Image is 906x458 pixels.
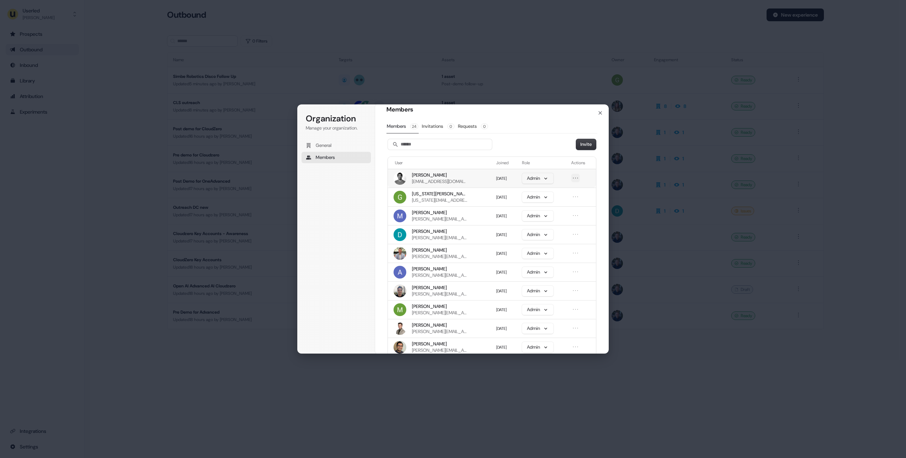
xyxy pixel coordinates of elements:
span: [PERSON_NAME][EMAIL_ADDRESS][DOMAIN_NAME] [412,253,468,260]
span: [DATE] [496,176,507,181]
button: Open menu [571,249,580,257]
span: [US_STATE][EMAIL_ADDRESS][DOMAIN_NAME] [412,197,468,204]
th: Joined [493,157,519,169]
span: [PERSON_NAME][EMAIL_ADDRESS][DOMAIN_NAME] [412,310,468,316]
span: [PERSON_NAME][EMAIL_ADDRESS][DOMAIN_NAME] [412,328,468,335]
img: Joe McAuliffe [394,322,406,335]
button: Open menu [571,324,580,332]
button: General [302,140,371,151]
span: [DATE] [496,195,507,200]
img: Aaron Carpenter [394,266,406,279]
button: Open menu [571,211,580,220]
span: 0 [481,124,488,129]
span: [PERSON_NAME][EMAIL_ADDRESS][DOMAIN_NAME] [412,347,468,354]
button: Requests [458,120,488,133]
img: David Cruickshank [394,228,406,241]
button: Members [302,152,371,163]
span: [DATE] [496,232,507,237]
input: Search [388,139,492,150]
span: [PERSON_NAME][EMAIL_ADDRESS][DOMAIN_NAME] [412,216,468,222]
span: 0 [447,124,454,129]
button: Admin [522,342,554,353]
th: Role [519,157,568,169]
img: Oliver Grogan [394,247,406,260]
button: Open menu [571,286,580,295]
span: [PERSON_NAME] [412,285,447,291]
span: [EMAIL_ADDRESS][DOMAIN_NAME] [412,178,468,185]
button: Admin [522,192,554,202]
button: Open menu [571,230,580,239]
span: Members [316,154,335,161]
button: Open menu [571,343,580,351]
span: [DATE] [496,213,507,218]
button: Open menu [571,305,580,314]
p: Manage your organization. [306,125,367,131]
span: [PERSON_NAME] [412,210,447,216]
span: [DATE] [496,345,507,350]
button: Admin [522,267,554,277]
span: [DATE] [496,270,507,275]
button: Invite [576,139,596,150]
button: Open menu [571,268,580,276]
span: [PERSON_NAME] [412,303,447,310]
button: Admin [522,323,554,334]
span: [DATE] [496,288,507,293]
button: Admin [522,304,554,315]
h1: Organization [306,113,367,124]
img: Maz Hussien [394,172,406,185]
button: Admin [522,211,554,221]
button: Admin [522,229,554,240]
span: [PERSON_NAME][EMAIL_ADDRESS][DOMAIN_NAME] [412,291,468,297]
span: [DATE] [496,326,507,331]
button: Members [386,120,419,133]
img: Marcus Cousins [394,210,406,222]
span: [US_STATE][PERSON_NAME] [412,191,468,197]
span: [PERSON_NAME] [412,341,447,347]
th: User [388,157,493,169]
span: General [316,142,332,149]
img: Georgia Cohen [394,191,406,204]
button: Invitations [422,120,455,133]
span: [PERSON_NAME] [412,228,447,235]
button: Open menu [571,174,580,182]
button: Admin [522,286,554,296]
span: [DATE] [496,307,507,312]
img: Mayank Gupta [394,341,406,354]
th: Actions [568,157,596,169]
h1: Members [386,105,597,114]
span: [PERSON_NAME] [412,266,447,272]
img: Mickael Zhang [394,303,406,316]
span: [PERSON_NAME] [412,247,447,253]
button: Admin [522,173,554,184]
span: [DATE] [496,251,507,256]
img: Ryan Hennessy [394,285,406,297]
span: 24 [410,124,418,129]
span: [PERSON_NAME] [412,172,447,178]
button: Open menu [571,193,580,201]
span: [PERSON_NAME][EMAIL_ADDRESS][DOMAIN_NAME] [412,272,468,279]
button: Admin [522,248,554,259]
span: [PERSON_NAME] [412,322,447,328]
span: [PERSON_NAME][EMAIL_ADDRESS][DOMAIN_NAME] [412,235,468,241]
